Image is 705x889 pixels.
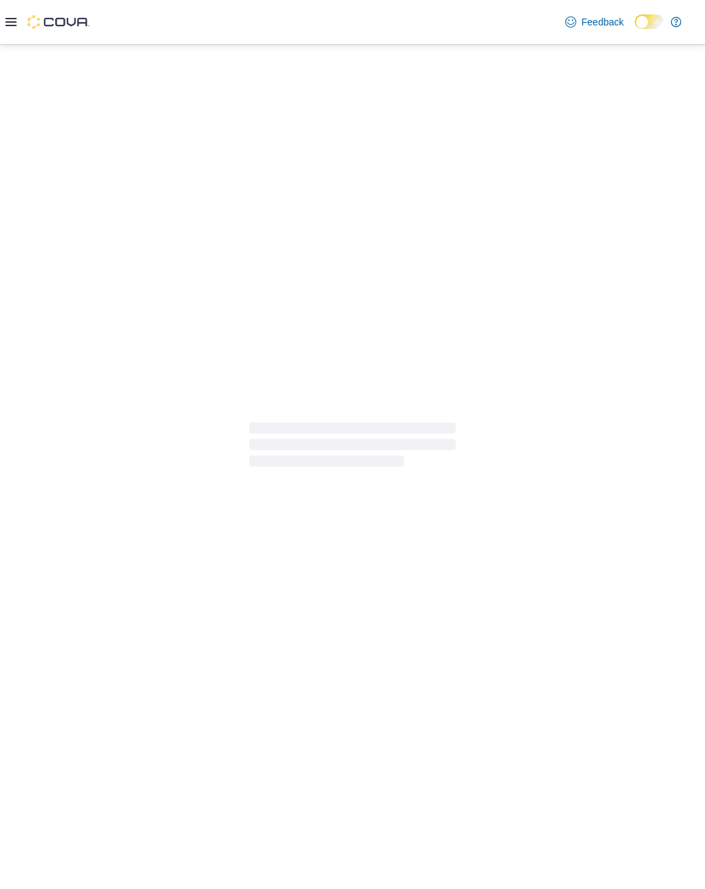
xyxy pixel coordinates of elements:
input: Dark Mode [635,14,664,29]
span: Feedback [582,15,624,29]
span: Loading [249,425,456,469]
a: Feedback [560,8,629,36]
img: Cova [28,15,90,29]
